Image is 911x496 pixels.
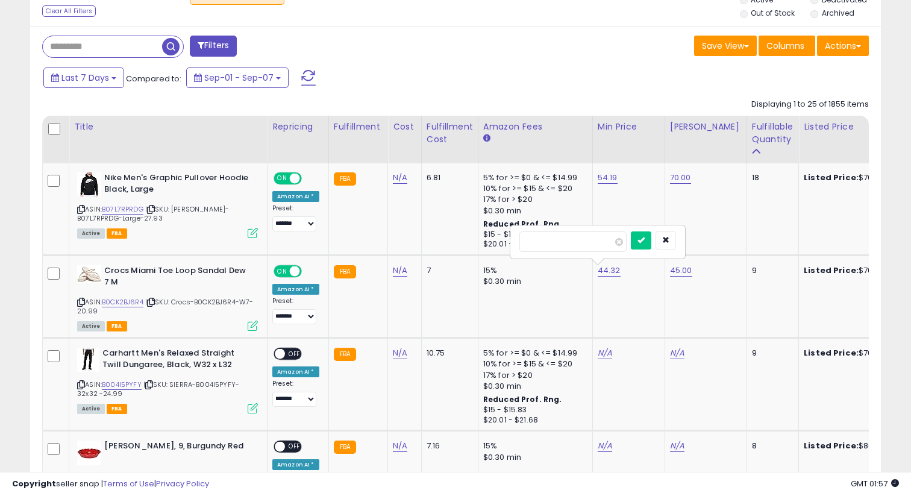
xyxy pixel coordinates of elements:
[804,172,859,183] b: Listed Price:
[272,191,319,202] div: Amazon AI *
[670,172,691,184] a: 70.00
[300,266,319,277] span: OFF
[102,297,143,307] a: B0CK2BJ6R4
[272,297,319,324] div: Preset:
[483,276,583,287] div: $0.30 min
[804,265,904,276] div: $70.00
[272,459,319,470] div: Amazon AI *
[204,72,274,84] span: Sep-01 - Sep-07
[483,121,587,133] div: Amazon Fees
[483,441,583,451] div: 15%
[804,441,904,451] div: $80.00
[275,174,290,184] span: ON
[804,347,859,359] b: Listed Price:
[752,348,789,359] div: 9
[483,183,583,194] div: 10% for >= $15 & <= $20
[804,172,904,183] div: $70.00
[272,204,319,231] div: Preset:
[483,230,583,240] div: $15 - $15.83
[12,478,56,489] strong: Copyright
[190,36,237,57] button: Filters
[752,265,789,276] div: 9
[334,121,383,133] div: Fulfillment
[483,415,583,425] div: $20.01 - $21.68
[334,265,356,278] small: FBA
[483,359,583,369] div: 10% for >= $15 & <= $20
[272,380,319,407] div: Preset:
[483,370,583,381] div: 17% for > $20
[272,366,319,377] div: Amazon AI *
[483,239,583,250] div: $20.01 - $21.68
[598,440,612,452] a: N/A
[670,347,684,359] a: N/A
[483,405,583,415] div: $15 - $15.83
[156,478,209,489] a: Privacy Policy
[334,348,356,361] small: FBA
[427,265,469,276] div: 7
[393,121,416,133] div: Cost
[334,172,356,186] small: FBA
[102,204,143,215] a: B07L7RPRDG
[77,228,105,239] span: All listings currently available for purchase on Amazon
[766,40,804,52] span: Columns
[77,172,101,196] img: 41Hx2YWSZ3L._SL40_.jpg
[300,174,319,184] span: OFF
[483,381,583,392] div: $0.30 min
[427,348,469,359] div: 10.75
[77,380,239,398] span: | SKU: SIERRA-B004I5PYFY-32x32 -24.99
[102,380,142,390] a: B004I5PYFY
[74,121,262,133] div: Title
[804,265,859,276] b: Listed Price:
[670,121,742,133] div: [PERSON_NAME]
[752,441,789,451] div: 8
[77,321,105,331] span: All listings currently available for purchase on Amazon
[751,99,869,110] div: Displaying 1 to 25 of 1855 items
[752,172,789,183] div: 18
[483,172,583,183] div: 5% for >= $0 & <= $14.99
[77,404,105,414] span: All listings currently available for purchase on Amazon
[77,265,101,283] img: 31LjfBpY1JL._SL40_.jpg
[104,265,251,290] b: Crocs Miami Toe Loop Sandal Dew 7 M
[670,440,684,452] a: N/A
[103,478,154,489] a: Terms of Use
[804,121,908,133] div: Listed Price
[77,172,258,237] div: ASIN:
[694,36,757,56] button: Save View
[77,441,101,465] img: 31SHrFVexqL._SL40_.jpg
[186,67,289,88] button: Sep-01 - Sep-07
[393,265,407,277] a: N/A
[102,348,249,373] b: Carhartt Men's Relaxed Straight Twill Dungaree, Black, W32 x L32
[598,265,621,277] a: 44.32
[77,204,229,222] span: | SKU: [PERSON_NAME]-B07L7RPRDG-Large-27.93
[77,297,254,315] span: | SKU: Crocs-B0CK2BJ6R4-W7-20.99
[751,8,795,18] label: Out of Stock
[285,442,304,452] span: OFF
[598,172,618,184] a: 54.19
[12,479,209,490] div: seller snap | |
[598,347,612,359] a: N/A
[393,172,407,184] a: N/A
[817,36,869,56] button: Actions
[272,284,319,295] div: Amazon AI *
[393,440,407,452] a: N/A
[804,348,904,359] div: $70.00
[483,206,583,216] div: $0.30 min
[285,349,304,359] span: OFF
[483,394,562,404] b: Reduced Prof. Rng.
[61,72,109,84] span: Last 7 Days
[670,265,692,277] a: 45.00
[483,265,583,276] div: 15%
[107,228,127,239] span: FBA
[427,121,473,146] div: Fulfillment Cost
[483,348,583,359] div: 5% for >= $0 & <= $14.99
[107,404,127,414] span: FBA
[104,441,251,455] b: [PERSON_NAME], 9, Burgundy Red
[483,219,562,229] b: Reduced Prof. Rng.
[107,321,127,331] span: FBA
[393,347,407,359] a: N/A
[427,172,469,183] div: 6.81
[804,440,859,451] b: Listed Price:
[851,478,899,489] span: 2025-09-15 01:57 GMT
[483,194,583,205] div: 17% for > $20
[759,36,815,56] button: Columns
